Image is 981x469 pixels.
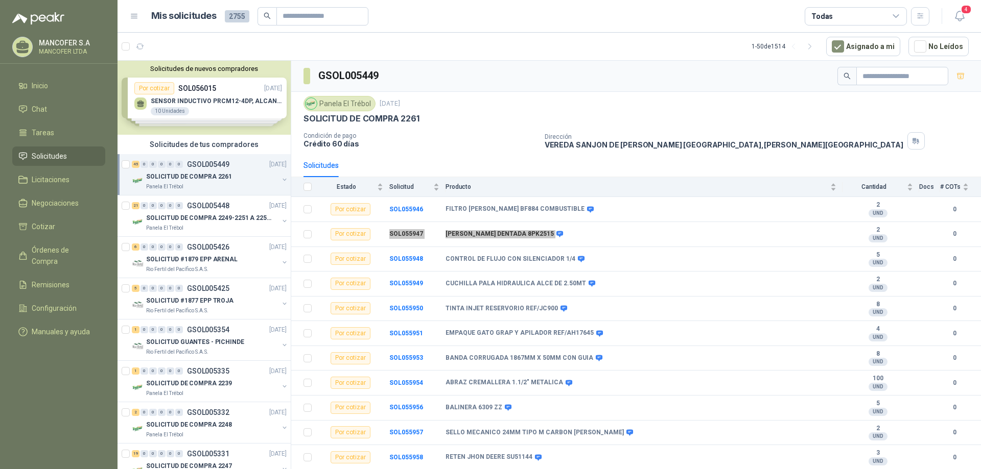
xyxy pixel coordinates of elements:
[331,278,370,290] div: Por cotizar
[167,285,174,292] div: 0
[389,183,431,190] span: Solicitud
[389,330,423,337] b: SOL055951
[146,389,183,398] p: Panela El Trébol
[167,450,174,457] div: 0
[146,420,232,430] p: SOLICITUD DE COMPRA 2248
[389,206,423,213] a: SOL055946
[869,209,887,217] div: UND
[146,265,208,274] p: Rio Fertil del Pacífico S.A.S.
[12,240,105,271] a: Órdenes de Compra
[380,99,400,109] p: [DATE]
[32,151,67,162] span: Solicitudes
[811,11,833,22] div: Todas
[122,65,287,72] button: Solicitudes de nuevos compradores
[149,409,157,416] div: 0
[132,450,139,457] div: 19
[132,285,139,292] div: 5
[118,61,291,135] div: Solicitudes de nuevos compradoresPor cotizarSOL056015[DATE] SENSOR INDUCTIVO PRCM12-4DP, ALCANCE ...
[389,379,423,386] a: SOL055954
[158,202,166,209] div: 0
[306,98,317,109] img: Company Logo
[32,221,55,232] span: Cotizar
[158,409,166,416] div: 0
[12,193,105,213] a: Negociaciones
[940,353,969,363] b: 0
[446,183,828,190] span: Producto
[318,68,380,84] h3: GSOL005449
[303,96,376,111] div: Panela El Trébol
[151,9,217,23] h1: Mis solicitudes
[869,259,887,267] div: UND
[175,367,183,375] div: 0
[331,402,370,414] div: Por cotizar
[132,158,289,191] a: 45 0 0 0 0 0 GSOL005449[DATE] Company LogoSOLICITUD DE COMPRA 2261Panela El Trébol
[158,450,166,457] div: 0
[908,37,969,56] button: No Leídos
[331,327,370,339] div: Por cotizar
[149,243,157,251] div: 0
[869,358,887,366] div: UND
[303,139,536,148] p: Crédito 60 días
[269,160,287,169] p: [DATE]
[269,325,287,335] p: [DATE]
[545,140,903,149] p: VEREDA SANJON DE [PERSON_NAME] [GEOGRAPHIC_DATA] , [PERSON_NAME][GEOGRAPHIC_DATA]
[843,301,913,309] b: 8
[940,177,981,197] th: # COTs
[146,431,183,439] p: Panela El Trébol
[12,170,105,189] a: Licitaciones
[132,299,144,311] img: Company Logo
[919,177,940,197] th: Docs
[331,253,370,265] div: Por cotizar
[132,423,144,435] img: Company Logo
[141,202,148,209] div: 0
[141,367,148,375] div: 0
[318,183,375,190] span: Estado
[132,324,289,356] a: 1 0 0 0 0 0 GSOL005354[DATE] Company LogoSOLICITUD GUANTES - PICHINDERio Fertil del Pacífico S.A.S.
[389,404,423,411] b: SOL055956
[389,177,446,197] th: Solicitud
[844,72,851,80] span: search
[32,244,96,267] span: Órdenes de Compra
[146,224,183,232] p: Panela El Trébol
[167,326,174,333] div: 0
[187,326,229,333] p: GSOL005354
[389,354,423,361] a: SOL055953
[12,12,64,24] img: Logo peakr
[158,326,166,333] div: 0
[446,177,843,197] th: Producto
[175,202,183,209] div: 0
[303,160,339,171] div: Solicitudes
[389,255,423,262] a: SOL055948
[132,241,289,274] a: 6 0 0 0 0 0 GSOL005426[DATE] Company LogoSOLICITUD #1879 EPP ARENALRio Fertil del Pacífico S.A.S.
[940,453,969,462] b: 0
[389,454,423,461] a: SOL055958
[141,285,148,292] div: 0
[843,400,913,408] b: 5
[146,348,208,356] p: Rio Fertil del Pacífico S.A.S.
[961,5,972,14] span: 4
[149,326,157,333] div: 0
[331,377,370,389] div: Por cotizar
[843,350,913,358] b: 8
[12,123,105,142] a: Tareas
[446,255,575,263] b: CONTROL DE FLUJO CON SILENCIADOR 1/4
[331,426,370,438] div: Por cotizar
[32,80,48,91] span: Inicio
[32,326,90,337] span: Manuales y ayuda
[167,367,174,375] div: 0
[187,243,229,251] p: GSOL005426
[940,304,969,313] b: 0
[32,104,47,115] span: Chat
[940,254,969,264] b: 0
[869,432,887,440] div: UND
[141,450,148,457] div: 0
[843,201,913,209] b: 2
[269,284,287,293] p: [DATE]
[843,425,913,433] b: 2
[303,113,419,124] p: SOLICITUD DE COMPRA 2261
[843,251,913,259] b: 5
[940,378,969,388] b: 0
